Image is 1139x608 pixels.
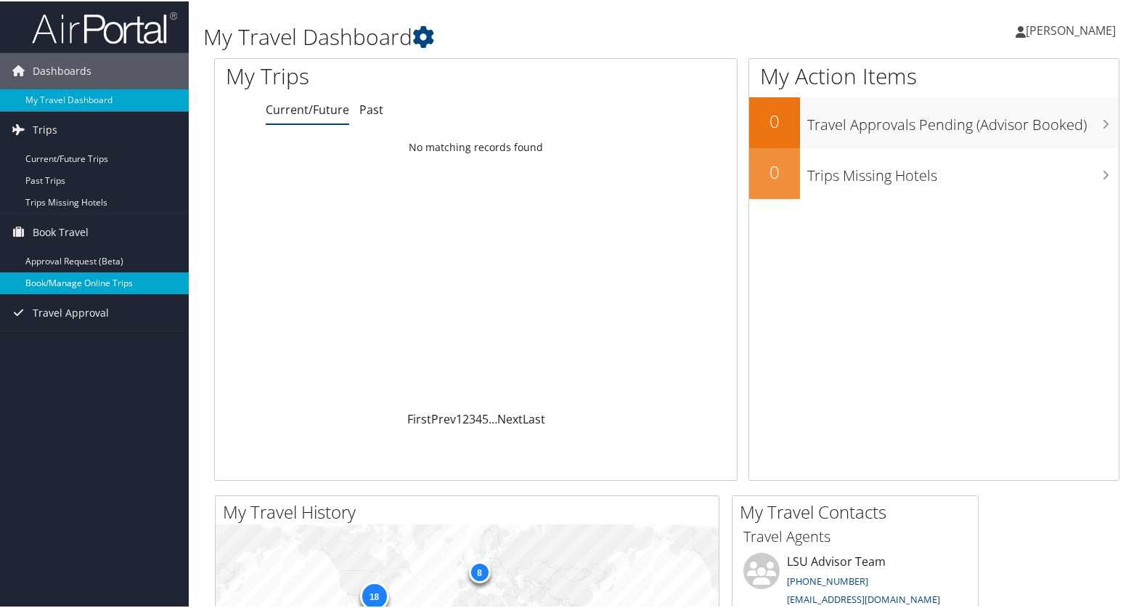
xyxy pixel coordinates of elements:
[468,559,490,581] div: 8
[407,410,431,426] a: First
[482,410,489,426] a: 5
[749,158,800,183] h2: 0
[359,100,383,116] a: Past
[489,410,497,426] span: …
[787,573,868,586] a: [PHONE_NUMBER]
[456,410,462,426] a: 1
[223,498,719,523] h2: My Travel History
[215,133,737,159] td: No matching records found
[462,410,469,426] a: 2
[1016,7,1130,51] a: [PERSON_NAME]
[523,410,545,426] a: Last
[749,96,1119,147] a: 0Travel Approvals Pending (Advisor Booked)
[749,60,1119,90] h1: My Action Items
[743,525,967,546] h3: Travel Agents
[807,106,1119,134] h3: Travel Approvals Pending (Advisor Booked)
[33,293,109,330] span: Travel Approval
[1026,21,1116,37] span: [PERSON_NAME]
[203,20,821,51] h1: My Travel Dashboard
[475,410,482,426] a: 4
[749,108,800,132] h2: 0
[740,498,978,523] h2: My Travel Contacts
[807,157,1119,185] h3: Trips Missing Hotels
[33,52,91,88] span: Dashboards
[32,9,177,44] img: airportal-logo.png
[33,213,89,249] span: Book Travel
[431,410,456,426] a: Prev
[497,410,523,426] a: Next
[787,591,940,604] a: [EMAIL_ADDRESS][DOMAIN_NAME]
[266,100,349,116] a: Current/Future
[469,410,475,426] a: 3
[33,110,57,147] span: Trips
[226,60,509,90] h1: My Trips
[749,147,1119,198] a: 0Trips Missing Hotels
